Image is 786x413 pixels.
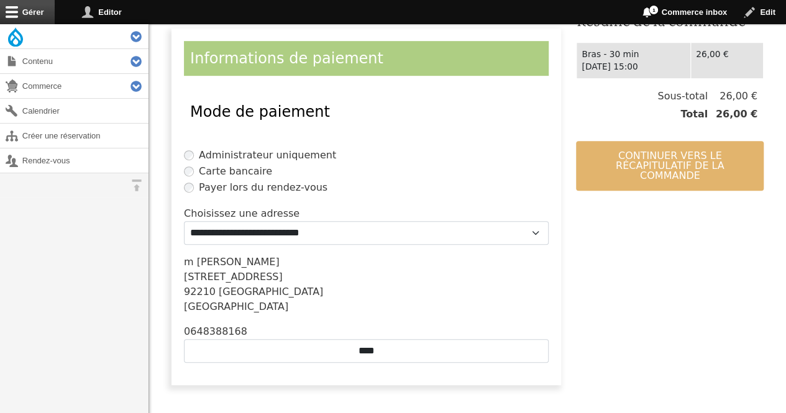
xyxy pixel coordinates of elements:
button: Continuer vers le récapitulatif de la commande [576,141,764,191]
time: [DATE] 15:00 [582,61,637,71]
label: Choisissez une adresse [184,206,299,221]
span: 26,00 € [708,107,757,122]
div: 0648388168 [184,324,549,339]
span: [PERSON_NAME] [197,256,280,268]
span: [STREET_ADDRESS] [184,271,283,283]
span: 92210 [184,286,216,297]
label: Administrateur uniquement [199,148,336,163]
td: 26,00 € [691,42,764,78]
button: Orientation horizontale [124,173,149,197]
span: Total [680,107,708,122]
span: 26,00 € [708,89,757,104]
span: [GEOGRAPHIC_DATA] [184,301,288,312]
span: Mode de paiement [190,103,330,120]
label: Carte bancaire [199,164,272,179]
span: Informations de paiement [190,50,383,67]
span: [GEOGRAPHIC_DATA] [219,286,323,297]
div: Bras - 30 min [582,48,685,61]
label: Payer lors du rendez-vous [199,180,327,195]
span: m [184,256,194,268]
span: Sous-total [657,89,708,104]
span: 1 [649,5,659,15]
